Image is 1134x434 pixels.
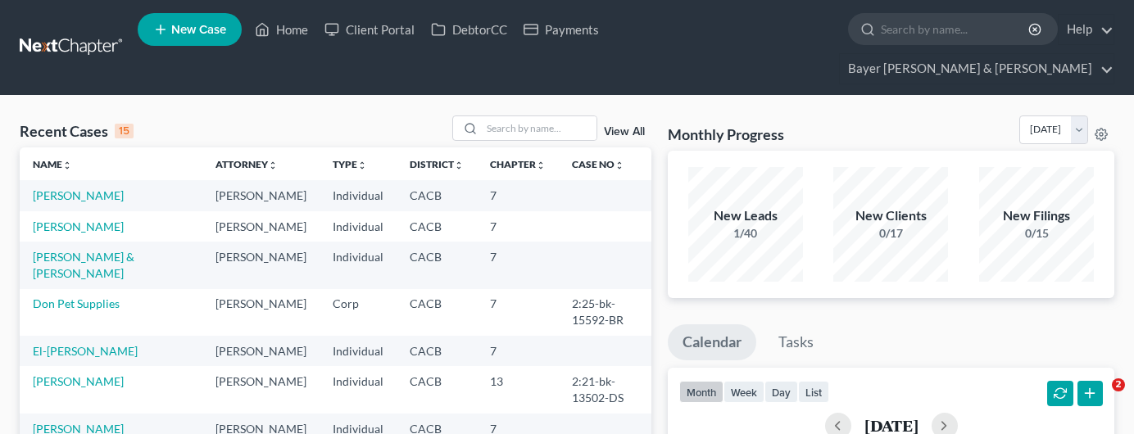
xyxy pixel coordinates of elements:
td: CACB [397,336,477,366]
td: [PERSON_NAME] [202,180,320,210]
a: Case Nounfold_more [572,158,624,170]
a: Attorneyunfold_more [215,158,278,170]
td: CACB [397,366,477,413]
button: month [679,381,723,403]
button: day [764,381,798,403]
td: [PERSON_NAME] [202,366,320,413]
a: [PERSON_NAME] [33,219,124,233]
td: CACB [397,211,477,242]
i: unfold_more [536,160,546,170]
a: El-[PERSON_NAME] [33,344,138,358]
td: 7 [477,289,559,336]
a: Client Portal [316,15,423,44]
a: Don Pet Supplies [33,296,120,310]
td: CACB [397,242,477,288]
td: Individual [320,211,397,242]
a: Bayer [PERSON_NAME] & [PERSON_NAME] [840,54,1114,84]
button: week [723,381,764,403]
i: unfold_more [357,160,367,170]
h3: Monthly Progress [668,124,784,144]
td: Corp [320,289,397,336]
td: 7 [477,336,559,366]
div: Recent Cases [20,121,134,141]
a: [PERSON_NAME] [33,374,124,388]
div: 0/15 [979,225,1094,242]
i: unfold_more [615,160,624,170]
input: Search by name... [881,14,1031,44]
h2: [DATE] [864,417,919,434]
td: CACB [397,180,477,210]
a: Tasks [764,324,828,360]
a: Chapterunfold_more [490,158,546,170]
button: list [798,381,829,403]
input: Search by name... [482,116,596,140]
i: unfold_more [454,160,464,170]
td: [PERSON_NAME] [202,211,320,242]
td: 2:21-bk-13502-DS [559,366,651,413]
div: 15 [115,124,134,138]
div: 0/17 [833,225,948,242]
div: New Clients [833,206,948,225]
td: [PERSON_NAME] [202,289,320,336]
td: Individual [320,366,397,413]
div: New Filings [979,206,1094,225]
div: 1/40 [688,225,803,242]
span: New Case [171,24,226,36]
div: New Leads [688,206,803,225]
a: View All [604,126,645,138]
a: Nameunfold_more [33,158,72,170]
a: Help [1059,15,1114,44]
a: [PERSON_NAME] [33,188,124,202]
a: Calendar [668,324,756,360]
td: 7 [477,180,559,210]
a: DebtorCC [423,15,515,44]
a: [PERSON_NAME] & [PERSON_NAME] [33,250,134,280]
i: unfold_more [62,160,72,170]
td: [PERSON_NAME] [202,242,320,288]
iframe: Intercom live chat [1078,378,1118,418]
td: Individual [320,336,397,366]
td: CACB [397,289,477,336]
td: 7 [477,211,559,242]
a: Payments [515,15,607,44]
td: [PERSON_NAME] [202,336,320,366]
td: Individual [320,180,397,210]
i: unfold_more [268,160,278,170]
a: Typeunfold_more [333,158,367,170]
span: 2 [1112,378,1125,391]
td: 13 [477,366,559,413]
a: Districtunfold_more [410,158,464,170]
td: Individual [320,242,397,288]
a: Home [247,15,316,44]
td: 7 [477,242,559,288]
td: 2:25-bk-15592-BR [559,289,651,336]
